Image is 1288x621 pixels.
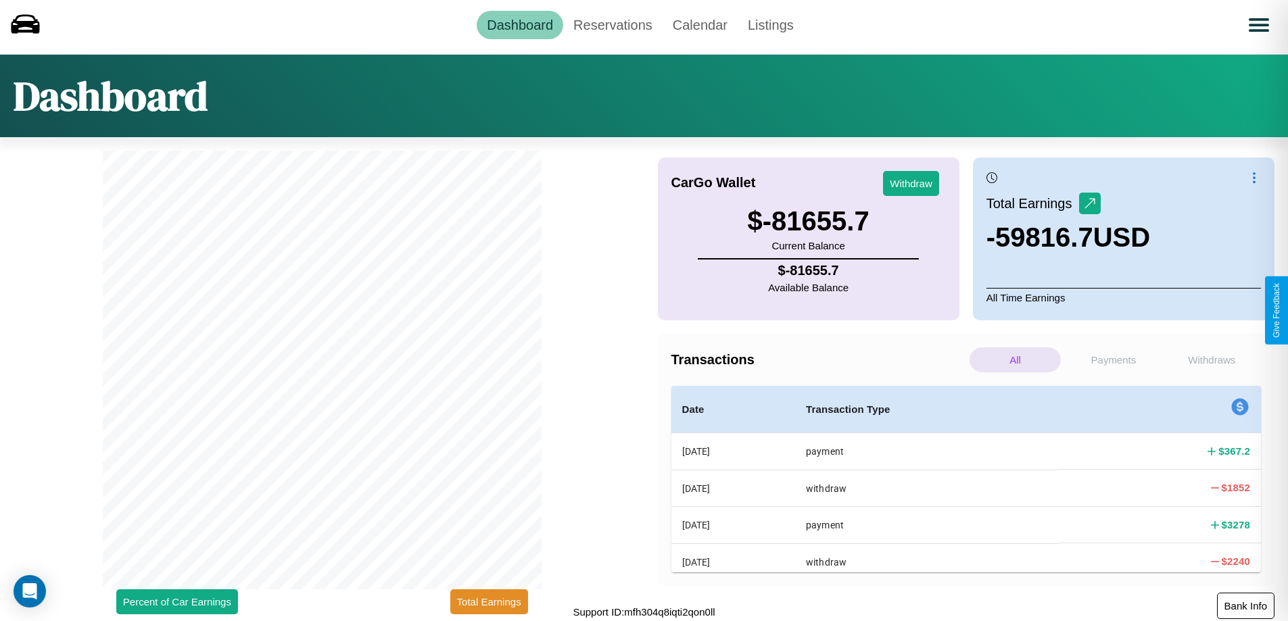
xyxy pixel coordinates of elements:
h4: Date [682,401,784,418]
th: [DATE] [671,507,795,543]
button: Withdraw [883,171,939,196]
h4: Transactions [671,352,966,368]
th: withdraw [795,543,1058,580]
p: Withdraws [1166,347,1258,372]
button: Bank Info [1217,593,1274,619]
p: Total Earnings [986,191,1079,216]
h3: -59816.7 USD [986,222,1150,253]
a: Calendar [663,11,738,39]
th: [DATE] [671,543,795,580]
h4: CarGo Wallet [671,175,756,191]
a: Dashboard [477,11,563,39]
h3: $ -81655.7 [748,206,869,237]
th: payment [795,507,1058,543]
p: Available Balance [768,278,849,297]
p: Current Balance [748,237,869,255]
h4: $ -81655.7 [768,263,849,278]
h4: $ 2240 [1222,554,1250,568]
th: withdraw [795,470,1058,506]
div: Give Feedback [1272,283,1281,338]
h4: $ 1852 [1222,480,1250,495]
th: [DATE] [671,470,795,506]
button: Open menu [1240,6,1278,44]
p: All Time Earnings [986,288,1261,307]
th: [DATE] [671,433,795,470]
p: Payments [1068,347,1159,372]
button: Percent of Car Earnings [116,589,238,614]
h4: Transaction Type [806,401,1047,418]
h1: Dashboard [14,68,208,124]
h4: $ 367.2 [1218,444,1250,458]
a: Reservations [563,11,663,39]
a: Listings [738,11,804,39]
button: Total Earnings [450,589,528,614]
p: Support ID: mfh304q8iqti2qon0ll [573,603,715,621]
div: Open Intercom Messenger [14,575,46,607]
p: All [970,347,1061,372]
th: payment [795,433,1058,470]
h4: $ 3278 [1222,518,1250,532]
